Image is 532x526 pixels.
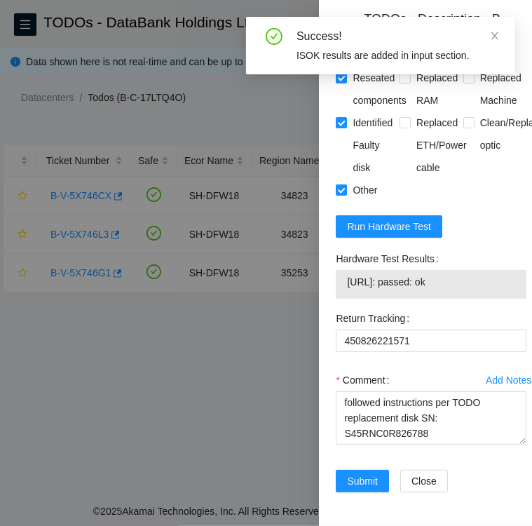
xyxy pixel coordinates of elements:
div: Add Notes [486,375,531,385]
input: Return Tracking [336,330,526,352]
div: Success! [296,28,498,45]
button: Close [400,470,448,492]
button: Run Hardware Test [336,215,442,238]
span: Replaced Machine [475,67,527,112]
button: Add Notes [485,369,532,391]
span: check-circle [266,28,282,45]
div: ISOK results are added in input section. [296,48,498,63]
span: Replaced ETH/Power cable [411,112,472,179]
label: Hardware Test Results [336,248,444,270]
span: Other [347,179,383,201]
button: Submit [336,470,389,492]
span: close [490,31,500,41]
span: Replaced RAM [411,67,463,112]
label: Comment [336,369,395,391]
label: Return Tracking [336,307,415,330]
span: Run Hardware Test [347,219,431,234]
div: TODOs - Description - B-V-5X746CX [364,11,515,49]
span: Reseated components [347,67,411,112]
span: Close [411,473,437,489]
span: [URL]: passed: ok [347,274,515,290]
span: Identified Faulty disk [347,112,400,179]
span: Submit [347,473,378,489]
textarea: Comment [336,391,526,445]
